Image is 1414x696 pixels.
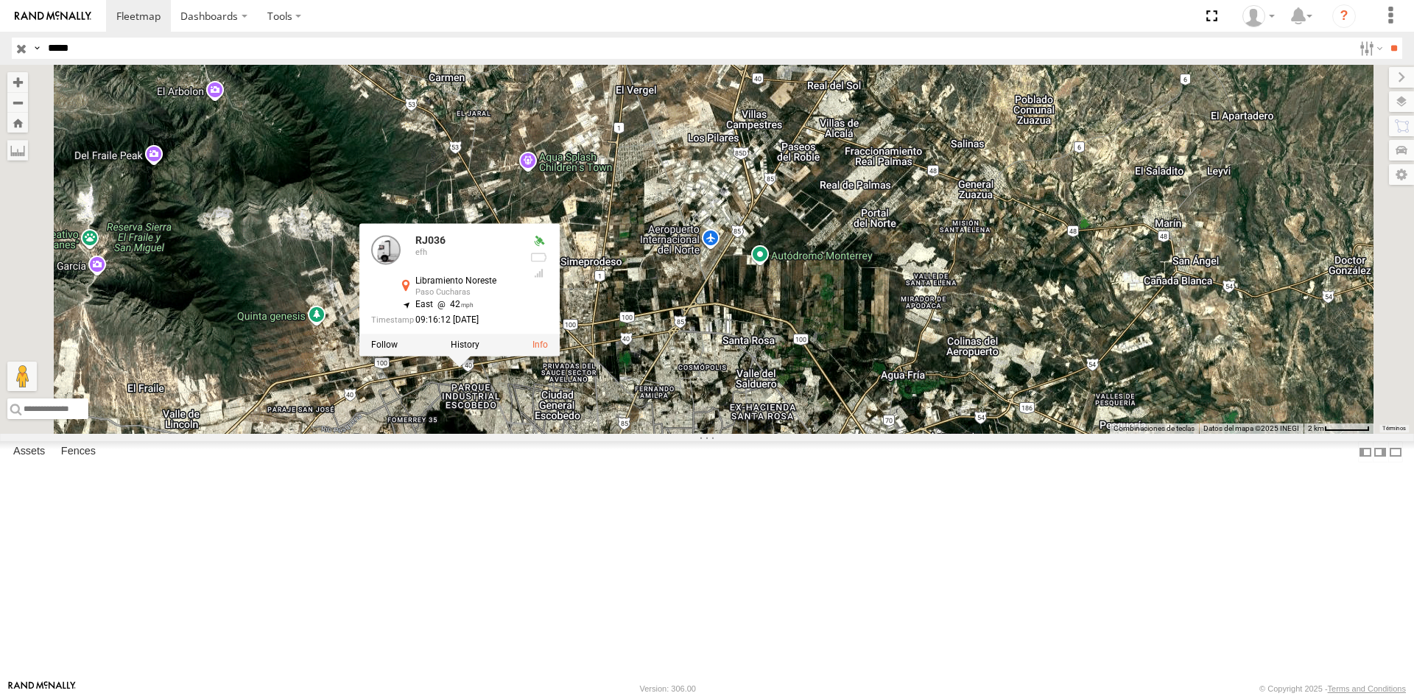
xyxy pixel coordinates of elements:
[1237,5,1280,27] div: Pablo Ruiz
[7,72,28,92] button: Zoom in
[1259,684,1406,693] div: © Copyright 2025 -
[1358,441,1373,463] label: Dock Summary Table to the Left
[1114,423,1195,434] button: Combinaciones de teclas
[415,299,433,309] span: East
[1389,164,1414,185] label: Map Settings
[1373,441,1387,463] label: Dock Summary Table to the Right
[8,681,76,696] a: Visit our Website
[415,277,518,287] div: Libramiento Noreste
[15,11,91,21] img: rand-logo.svg
[31,38,43,59] label: Search Query
[371,315,518,325] div: Date/time of location update
[1354,38,1385,59] label: Search Filter Options
[1304,423,1374,434] button: Escala del mapa: 2 km por 58 píxeles
[532,340,548,350] a: View Asset Details
[54,442,103,463] label: Fences
[6,442,52,463] label: Assets
[433,299,474,309] span: 42
[1203,424,1299,432] span: Datos del mapa ©2025 INEGI
[1328,684,1406,693] a: Terms and Conditions
[7,362,37,391] button: Arrastra al hombrecito al mapa para abrir Street View
[1388,441,1403,463] label: Hide Summary Table
[7,92,28,113] button: Zoom out
[530,236,548,247] div: Valid GPS Fix
[451,340,479,350] label: View Asset History
[7,140,28,161] label: Measure
[530,251,548,263] div: No battery health information received from this device.
[415,288,518,297] div: Paso Cucharas
[415,236,518,247] div: RJ036
[1308,424,1324,432] span: 2 km
[640,684,696,693] div: Version: 306.00
[371,340,398,350] label: Realtime tracking of Asset
[415,248,518,257] div: efh
[7,113,28,133] button: Zoom Home
[1382,426,1406,432] a: Términos (se abre en una nueva pestaña)
[1332,4,1356,28] i: ?
[530,267,548,279] div: Last Event GSM Signal Strength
